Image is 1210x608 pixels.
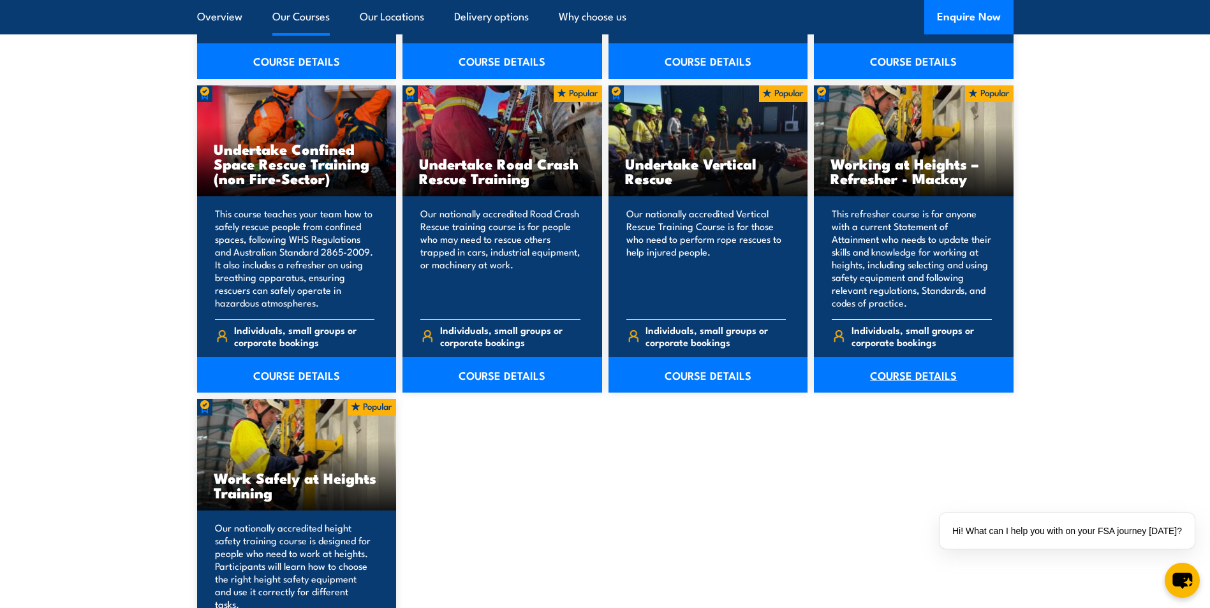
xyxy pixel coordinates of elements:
[832,207,992,309] p: This refresher course is for anyone with a current Statement of Attainment who needs to update th...
[402,357,602,393] a: COURSE DETAILS
[625,156,792,185] h3: Undertake Vertical Rescue
[440,324,580,348] span: Individuals, small groups or corporate bookings
[197,357,397,393] a: COURSE DETAILS
[609,357,808,393] a: COURSE DETAILS
[814,43,1014,79] a: COURSE DETAILS
[852,324,992,348] span: Individuals, small groups or corporate bookings
[1165,563,1200,598] button: chat-button
[609,43,808,79] a: COURSE DETAILS
[197,43,397,79] a: COURSE DETAILS
[830,156,997,185] h3: Working at Heights – Refresher - Mackay
[419,156,586,185] h3: Undertake Road Crash Rescue Training
[402,43,602,79] a: COURSE DETAILS
[626,207,786,309] p: Our nationally accredited Vertical Rescue Training Course is for those who need to perform rope r...
[214,470,380,500] h3: Work Safely at Heights Training
[646,324,786,348] span: Individuals, small groups or corporate bookings
[214,141,380,185] h3: Undertake Confined Space Rescue Training (non Fire-Sector)
[420,207,580,309] p: Our nationally accredited Road Crash Rescue training course is for people who may need to rescue ...
[940,513,1195,549] div: Hi! What can I help you with on your FSA journey [DATE]?
[215,207,375,309] p: This course teaches your team how to safely rescue people from confined spaces, following WHS Reg...
[814,357,1014,393] a: COURSE DETAILS
[234,324,374,348] span: Individuals, small groups or corporate bookings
